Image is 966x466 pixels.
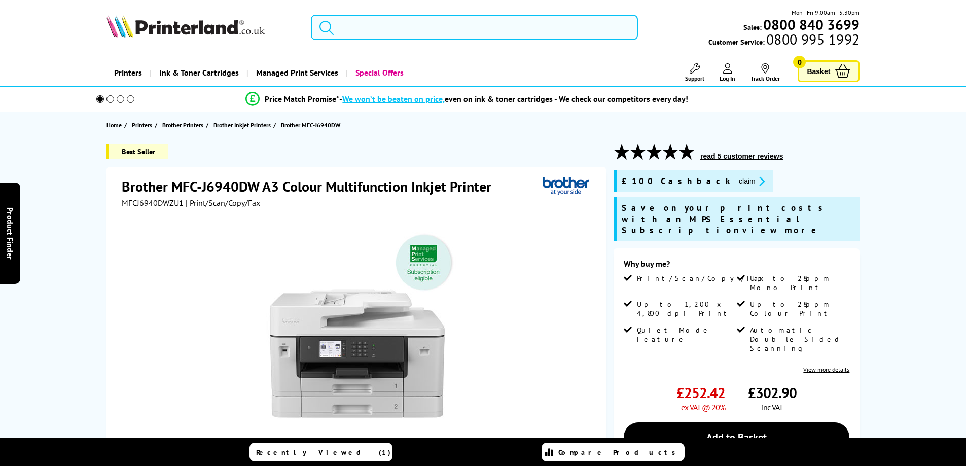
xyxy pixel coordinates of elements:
a: Track Order [750,63,780,82]
a: Recently Viewed (1) [249,443,392,461]
span: Compare Products [558,448,681,457]
span: Printers [132,120,152,130]
span: 0800 995 1992 [765,34,860,44]
span: £302.90 [748,383,797,402]
a: Basket 0 [798,60,860,82]
div: Why buy me? [624,259,849,274]
span: Support [685,75,704,82]
a: View more details [803,366,849,373]
b: 0800 840 3699 [763,15,860,34]
a: Ink & Toner Cartridges [150,60,246,86]
span: MFCJ6940DWZU1 [122,198,184,208]
a: Compare Products [542,443,685,461]
span: £100 Cashback [622,175,731,187]
span: | Print/Scan/Copy/Fax [186,198,260,208]
a: Special Offers [346,60,411,86]
span: Up to 28ppm Colour Print [750,300,847,318]
span: £252.42 [676,383,725,402]
img: Brother [543,177,589,196]
a: Add to Basket [624,422,849,452]
img: Printerland Logo [106,15,265,38]
u: view more [742,225,821,236]
span: Sales: [743,22,762,32]
a: Printers [106,60,150,86]
span: Brother Printers [162,120,203,130]
span: Product Finder [5,207,15,259]
span: Best Seller [106,144,168,159]
span: Ink & Toner Cartridges [159,60,239,86]
span: Brother Inkjet Printers [213,120,271,130]
span: Customer Service: [708,34,860,47]
span: Recently Viewed (1) [256,448,391,457]
button: promo-description [736,175,768,187]
a: Brother Inkjet Printers [213,120,273,130]
span: Up to 1,200 x 4,800 dpi Print [637,300,734,318]
span: inc VAT [762,402,783,412]
span: We won’t be beaten on price, [342,94,445,104]
span: 0 [793,56,806,68]
a: Home [106,120,124,130]
span: Up to 28ppm Mono Print [750,274,847,292]
span: Mon - Fri 9:00am - 5:30pm [792,8,860,17]
a: 0800 840 3699 [762,20,860,29]
span: Home [106,120,122,130]
a: Log In [720,63,735,82]
span: Log In [720,75,735,82]
img: Brother MFC-J6940DW [258,228,457,427]
div: - even on ink & toner cartridges - We check our competitors every day! [339,94,688,104]
span: Print/Scan/Copy/Fax [637,274,767,283]
a: Printers [132,120,155,130]
span: Price Match Promise* [265,94,339,104]
span: ex VAT @ 20% [681,402,725,412]
span: Quiet Mode Feature [637,326,734,344]
li: modal_Promise [83,90,852,108]
h1: Brother MFC-J6940DW A3 Colour Multifunction Inkjet Printer [122,177,502,196]
span: Save on your print costs with an MPS Essential Subscription [622,202,828,236]
span: Basket [807,64,830,78]
a: Printerland Logo [106,15,299,40]
span: Automatic Double Sided Scanning [750,326,847,353]
a: Support [685,63,704,82]
span: Brother MFC-J6940DW [281,121,340,129]
a: Brother Printers [162,120,206,130]
button: read 5 customer reviews [697,152,786,161]
a: Managed Print Services [246,60,346,86]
